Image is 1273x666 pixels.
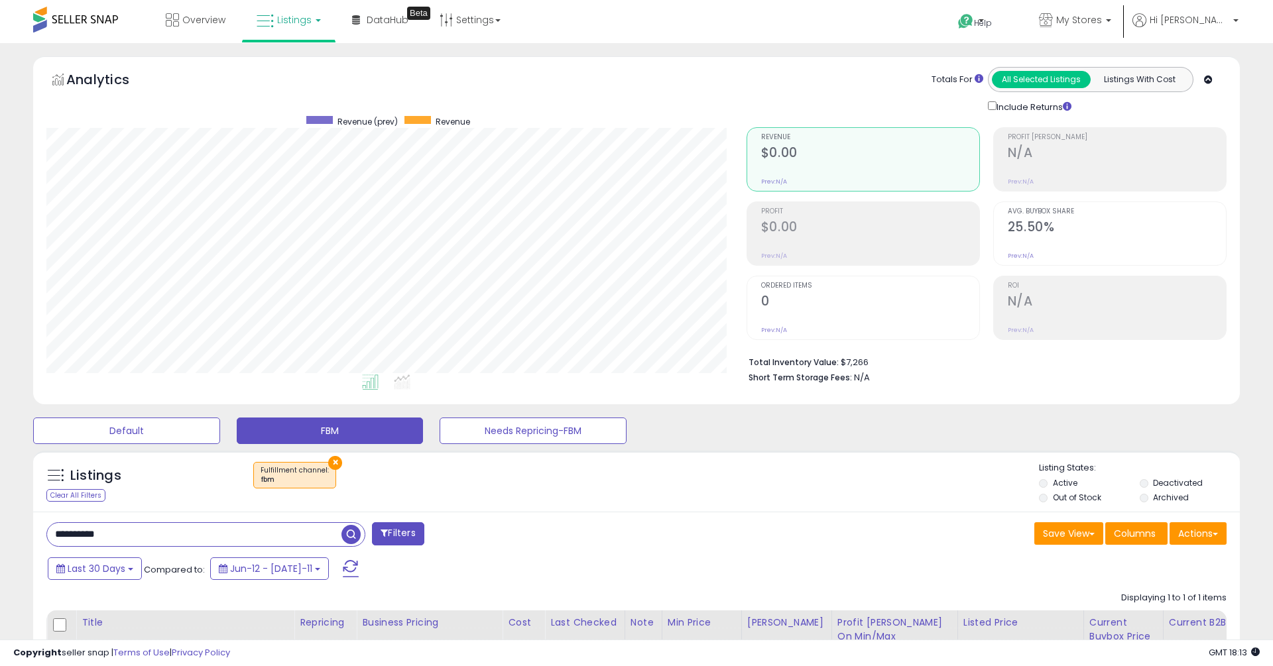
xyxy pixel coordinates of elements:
[70,467,121,485] h5: Listings
[932,74,983,86] div: Totals For
[1053,477,1077,488] label: Active
[749,372,852,383] b: Short Term Storage Fees:
[372,522,424,545] button: Filters
[1114,527,1156,540] span: Columns
[46,489,105,502] div: Clear All Filters
[436,116,470,127] span: Revenue
[1170,522,1227,545] button: Actions
[230,562,312,575] span: Jun-12 - [DATE]-11
[1008,219,1226,237] h2: 25.50%
[957,13,974,30] i: Get Help
[1034,522,1103,545] button: Save View
[1008,252,1034,260] small: Prev: N/A
[1008,145,1226,163] h2: N/A
[66,70,155,92] h5: Analytics
[550,616,619,630] div: Last Checked
[992,71,1091,88] button: All Selected Listings
[1008,294,1226,311] h2: N/A
[144,563,205,576] span: Compared to:
[508,616,539,630] div: Cost
[1056,13,1102,27] span: My Stores
[82,616,288,630] div: Title
[1153,492,1189,503] label: Archived
[182,13,225,27] span: Overview
[1209,646,1260,659] span: 2025-08-11 18:13 GMT
[761,294,979,311] h2: 0
[300,616,351,630] div: Repricing
[1150,13,1229,27] span: Hi [PERSON_NAME]
[13,647,230,659] div: seller snap | |
[631,616,656,630] div: Note
[261,465,329,485] span: Fulfillment channel :
[854,371,870,384] span: N/A
[1008,178,1034,186] small: Prev: N/A
[1039,462,1239,474] p: Listing States:
[1008,208,1226,215] span: Avg. Buybox Share
[210,557,329,580] button: Jun-12 - [DATE]-11
[13,646,62,659] strong: Copyright
[237,417,424,444] button: FBM
[68,562,125,575] span: Last 30 Days
[1153,477,1203,488] label: Deactivated
[974,17,992,28] span: Help
[761,145,979,163] h2: $0.00
[749,353,1217,369] li: $7,266
[1008,326,1034,334] small: Prev: N/A
[837,616,952,643] div: Profit [PERSON_NAME] on Min/Max
[761,282,979,290] span: Ordered Items
[328,456,342,470] button: ×
[1008,282,1226,290] span: ROI
[440,417,627,444] button: Needs Repricing-FBM
[113,646,170,659] a: Terms of Use
[761,134,979,141] span: Revenue
[761,219,979,237] h2: $0.00
[1090,71,1189,88] button: Listings With Cost
[761,326,787,334] small: Prev: N/A
[172,646,230,659] a: Privacy Policy
[1008,134,1226,141] span: Profit [PERSON_NAME]
[668,616,736,630] div: Min Price
[48,557,142,580] button: Last 30 Days
[978,99,1087,114] div: Include Returns
[1121,592,1227,604] div: Displaying 1 to 1 of 1 items
[947,3,1018,43] a: Help
[367,13,408,27] span: DataHub
[33,417,220,444] button: Default
[761,178,787,186] small: Prev: N/A
[1132,13,1239,43] a: Hi [PERSON_NAME]
[1089,616,1158,643] div: Current Buybox Price
[1105,522,1168,545] button: Columns
[963,616,1078,630] div: Listed Price
[337,116,398,127] span: Revenue (prev)
[1053,492,1101,503] label: Out of Stock
[761,252,787,260] small: Prev: N/A
[747,616,826,630] div: [PERSON_NAME]
[362,616,497,630] div: Business Pricing
[749,357,839,368] b: Total Inventory Value:
[761,208,979,215] span: Profit
[277,13,312,27] span: Listings
[407,7,430,20] div: Tooltip anchor
[261,475,329,484] div: fbm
